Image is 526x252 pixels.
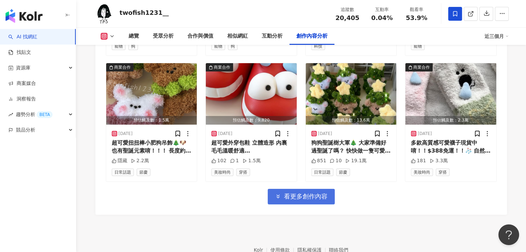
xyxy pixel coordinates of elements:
[411,157,426,164] div: 181
[137,168,150,176] span: 節慶
[318,131,332,137] div: [DATE]
[411,168,433,176] span: 美妝時尚
[16,107,53,122] span: 趨勢分析
[37,111,53,118] div: BETA
[187,32,213,40] div: 合作與價值
[114,64,131,71] div: 商業合作
[206,63,297,125] button: 商業合作預估觸及數：9,820
[311,157,326,164] div: 851
[120,8,169,17] div: twofish1231__
[211,168,233,176] span: 美妝時尚
[411,42,425,50] span: 寵物
[211,139,291,155] div: 超可愛外穿包鞋 立體造形 內裏毛毛溫暖舒適 [PERSON_NAME]材質 鞋底防滑設計 三色可選～～～ 版型偏大一碼唷！！ 🧦連結還有多款鞋襪 $488免運喔！！！
[405,116,496,125] div: 預估觸及數：2.3萬
[306,63,397,125] button: 預估觸及數：13.6萬
[485,31,509,42] div: 近三個月
[411,139,491,155] div: 多款高質感可愛襪子現貨中唷！！$388免運！！🧦 自然光原相機實拍 每款材質都超好！！！ 連結還有超多款式可選～～
[214,64,230,71] div: 商業合作
[8,49,31,56] a: 找貼文
[334,6,361,13] div: 追蹤數
[336,168,350,176] span: 節慶
[335,14,359,21] span: 20,405
[8,96,36,103] a: 洞察報告
[371,14,393,21] span: 0.04%
[211,42,225,50] span: 寵物
[306,63,397,125] img: post-image
[284,193,327,200] span: 看更多創作內容
[8,33,37,40] a: searchAI 找網紅
[262,32,283,40] div: 互動分析
[227,32,248,40] div: 相似網紅
[119,131,133,137] div: [DATE]
[406,14,427,21] span: 53.9%
[369,6,395,13] div: 互動率
[131,157,149,164] div: 2.2萬
[8,80,36,87] a: 商案媒合
[112,157,127,164] div: 隱藏
[94,3,114,24] img: KOL Avatar
[211,157,227,164] div: 102
[236,168,250,176] span: 穿搭
[112,139,192,155] div: 超可愛扭扭棒小肥狗吊飾🎄🐶 也有聖誕元素唷！！！ 長度約13-15cm 成品、材料包皆有販售～～～ 少量現貨！按訂單順序出貨～～ #聖誕禮物 #手作[DEMOGRAPHIC_DATA]
[311,168,333,176] span: 日常話題
[404,6,430,13] div: 觀看率
[405,63,496,125] img: post-image
[268,189,335,204] button: 看更多創作內容
[6,9,43,23] img: logo
[430,157,448,164] div: 3.3萬
[311,139,391,155] div: 狗狗聖誕樹大軍🎄 大家準備好過聖誕了嗎？ 快快做一隻可愛聖誕小狗送給最喜歡的人 材料包附教學影片 不會做也可以直接購買成品唷！！ #[DEMOGRAPHIC_DATA] #[DEMOGRAPHI...
[206,63,297,125] img: post-image
[498,224,519,245] iframe: Help Scout Beacon - Open
[8,112,13,117] span: rise
[128,42,138,50] span: 狗
[413,64,430,71] div: 商業合作
[129,32,139,40] div: 總覽
[345,157,367,164] div: 19.1萬
[206,116,297,125] div: 預估觸及數：9,820
[16,60,30,76] span: 資源庫
[106,63,197,125] img: post-image
[311,42,325,50] span: 科技
[106,63,197,125] button: 商業合作預估觸及數：1.5萬
[153,32,174,40] div: 受眾分析
[228,42,238,50] span: 狗
[296,32,327,40] div: 創作內容分析
[16,122,35,138] span: 競品分析
[218,131,232,137] div: [DATE]
[306,116,397,125] div: 預估觸及數：13.6萬
[418,131,432,137] div: [DATE]
[230,157,239,164] div: 1
[112,42,126,50] span: 寵物
[436,168,450,176] span: 穿搭
[242,157,261,164] div: 1.5萬
[330,157,342,164] div: 10
[112,168,134,176] span: 日常話題
[405,63,496,125] button: 商業合作預估觸及數：2.3萬
[106,116,197,125] div: 預估觸及數：1.5萬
